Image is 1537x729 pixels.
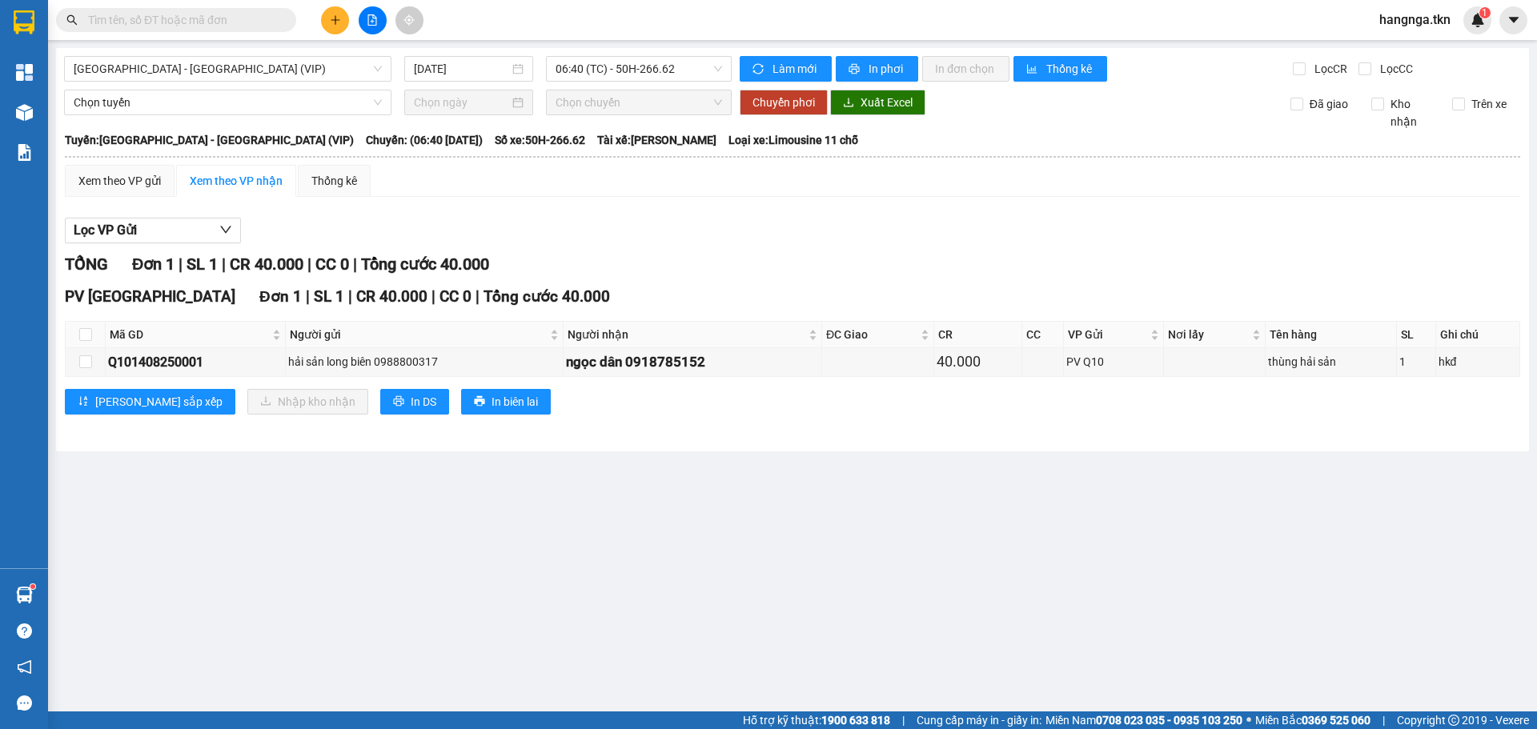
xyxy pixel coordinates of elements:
[74,90,382,114] span: Chọn tuyến
[826,326,917,343] span: ĐC Giao
[16,104,33,121] img: warehouse-icon
[306,287,310,306] span: |
[937,350,1020,373] div: 40.000
[740,90,828,115] button: Chuyển phơi
[728,131,858,149] span: Loại xe: Limousine 11 chỗ
[1366,10,1463,30] span: hangnga.tkn
[361,254,489,274] span: Tổng cước 40.000
[356,287,427,306] span: CR 40.000
[74,220,137,240] span: Lọc VP Gửi
[495,131,585,149] span: Số xe: 50H-266.62
[934,322,1023,348] th: CR
[1465,95,1513,113] span: Trên xe
[1302,714,1370,727] strong: 0369 525 060
[917,711,1041,729] span: Cung cấp máy in - giấy in:
[439,287,472,306] span: CC 0
[65,287,235,306] span: PV [GEOGRAPHIC_DATA]
[1066,353,1161,371] div: PV Q10
[222,254,226,274] span: |
[353,254,357,274] span: |
[65,218,241,243] button: Lọc VP Gửi
[247,389,368,415] button: downloadNhập kho nhận
[1022,322,1064,348] th: CC
[393,395,404,408] span: printer
[414,94,509,111] input: Chọn ngày
[259,287,302,306] span: Đơn 1
[403,14,415,26] span: aim
[307,254,311,274] span: |
[492,393,538,411] span: In biên lai
[1045,711,1242,729] span: Miền Nam
[869,60,905,78] span: In phơi
[88,11,277,29] input: Tìm tên, số ĐT hoặc mã đơn
[1096,714,1242,727] strong: 0708 023 035 - 0935 103 250
[78,395,89,408] span: sort-ascending
[187,254,218,274] span: SL 1
[65,254,108,274] span: TỔNG
[1499,6,1527,34] button: caret-down
[66,14,78,26] span: search
[1013,56,1107,82] button: bar-chartThống kê
[484,287,610,306] span: Tổng cước 40.000
[290,326,547,343] span: Người gửi
[1439,353,1517,371] div: hkđ
[14,10,34,34] img: logo-vxr
[1303,95,1354,113] span: Đã giao
[1471,13,1485,27] img: icon-new-feature
[740,56,832,82] button: syncLàm mới
[1308,60,1350,78] span: Lọc CR
[348,287,352,306] span: |
[330,14,341,26] span: plus
[836,56,918,82] button: printerIn phơi
[597,131,716,149] span: Tài xế: [PERSON_NAME]
[1374,60,1415,78] span: Lọc CC
[752,63,766,76] span: sync
[474,395,485,408] span: printer
[1026,63,1040,76] span: bar-chart
[821,714,890,727] strong: 1900 633 818
[1397,322,1435,348] th: SL
[1068,326,1147,343] span: VP Gửi
[179,254,183,274] span: |
[16,587,33,603] img: warehouse-icon
[566,351,819,373] div: ngọc dân 0918785152
[230,254,303,274] span: CR 40.000
[190,172,283,190] div: Xem theo VP nhận
[568,326,805,343] span: Người nhận
[743,711,890,729] span: Hỗ trợ kỹ thuật:
[314,287,344,306] span: SL 1
[311,172,357,190] div: Thống kê
[321,6,349,34] button: plus
[830,90,925,115] button: downloadXuất Excel
[556,90,722,114] span: Chọn chuyến
[110,326,269,343] span: Mã GD
[16,144,33,161] img: solution-icon
[861,94,913,111] span: Xuất Excel
[1482,7,1487,18] span: 1
[359,6,387,34] button: file-add
[108,352,283,372] div: Q101408250001
[476,287,480,306] span: |
[1399,353,1432,371] div: 1
[30,584,35,589] sup: 1
[78,172,161,190] div: Xem theo VP gửi
[17,623,32,639] span: question-circle
[315,254,349,274] span: CC 0
[65,134,354,146] b: Tuyến: [GEOGRAPHIC_DATA] - [GEOGRAPHIC_DATA] (VIP)
[219,223,232,236] span: down
[74,57,382,81] span: Sài Gòn - Tây Ninh (VIP)
[1448,715,1459,726] span: copyright
[1382,711,1385,729] span: |
[414,60,509,78] input: 14/08/2025
[411,393,436,411] span: In DS
[849,63,862,76] span: printer
[431,287,435,306] span: |
[380,389,449,415] button: printerIn DS
[17,695,32,711] span: message
[556,57,722,81] span: 06:40 (TC) - 50H-266.62
[902,711,905,729] span: |
[65,389,235,415] button: sort-ascending[PERSON_NAME] sắp xếp
[922,56,1009,82] button: In đơn chọn
[132,254,175,274] span: Đơn 1
[1246,717,1251,723] span: ⚪️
